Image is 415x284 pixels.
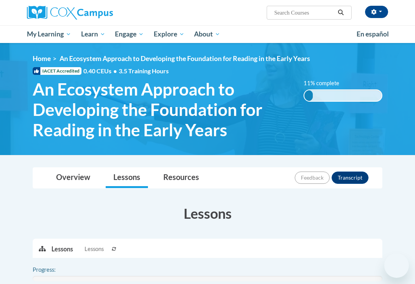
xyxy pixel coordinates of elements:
a: Engage [110,25,149,43]
span: 3.5 Training Hours [119,67,169,74]
a: About [189,25,226,43]
img: Cox Campus [27,6,113,20]
a: Explore [149,25,189,43]
span: Engage [115,30,144,39]
span: About [194,30,220,39]
span: My Learning [27,30,71,39]
a: Learn [76,25,110,43]
a: Home [33,54,51,63]
span: Explore [154,30,184,39]
p: Lessons [51,245,73,253]
span: • [113,67,117,74]
span: Lessons [85,245,104,253]
iframe: Button to launch messaging window [384,253,409,278]
span: En español [357,30,389,38]
a: Lessons [106,168,148,188]
a: My Learning [22,25,76,43]
input: Search Courses [274,8,335,17]
button: Account Settings [365,6,388,18]
span: IACET Accredited [33,67,81,75]
span: 0.40 CEUs [83,67,119,75]
div: 11% complete [304,90,313,101]
span: Learn [81,30,105,39]
a: Resources [156,168,207,188]
a: Cox Campus [27,6,139,20]
a: En español [352,26,394,42]
button: Feedback [295,172,330,184]
button: Search [335,8,347,17]
label: 11% complete [304,79,348,88]
div: Main menu [21,25,394,43]
span: An Ecosystem Approach to Developing the Foundation for Reading in the Early Years [33,79,292,140]
button: Transcript [332,172,369,184]
a: Overview [48,168,98,188]
label: Progress: [33,266,77,274]
span: An Ecosystem Approach to Developing the Foundation for Reading in the Early Years [60,54,310,63]
h3: Lessons [33,204,382,223]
